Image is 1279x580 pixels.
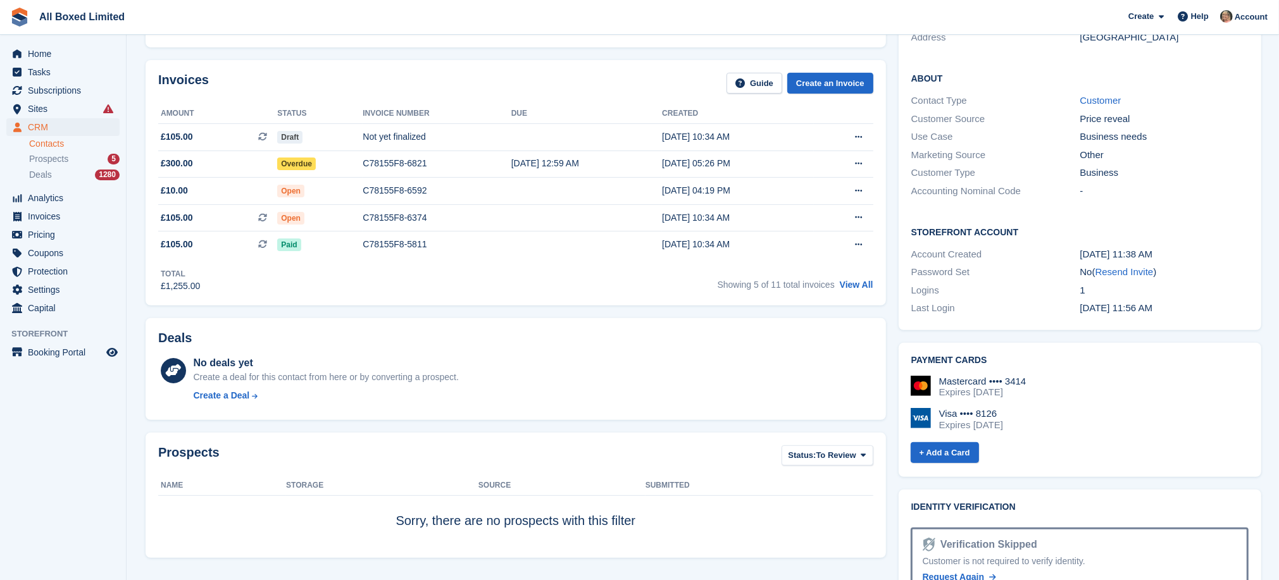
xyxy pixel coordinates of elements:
h2: Deals [158,331,192,345]
span: Paid [277,238,301,251]
div: [DATE] 10:34 AM [662,211,814,225]
div: Expires [DATE] [939,386,1026,398]
div: 5 [108,154,120,164]
span: CRM [28,118,104,136]
span: £105.00 [161,130,193,144]
div: C78155F8-6821 [363,157,511,170]
th: Status [277,104,363,124]
span: Deals [29,169,52,181]
div: Create a Deal [194,389,250,402]
div: Total [161,268,200,280]
div: Other [1080,148,1249,163]
div: No deals yet [194,355,459,371]
img: Visa Logo [911,408,931,428]
div: C78155F8-6374 [363,211,511,225]
span: Capital [28,299,104,317]
th: Submitted [646,476,873,496]
div: [GEOGRAPHIC_DATA] [1080,30,1249,45]
div: Price reveal [1080,112,1249,126]
span: Invoices [28,207,104,225]
div: 1 [1080,283,1249,298]
div: [DATE] 12:59 AM [511,157,662,170]
div: Account Created [911,247,1080,262]
span: Subscriptions [28,82,104,99]
a: menu [6,343,120,361]
span: Account [1235,11,1268,23]
img: Identity Verification Ready [923,538,935,552]
span: £105.00 [161,238,193,251]
span: Draft [277,131,303,144]
span: Settings [28,281,104,299]
a: menu [6,100,120,118]
span: £105.00 [161,211,193,225]
div: Contact Type [911,94,1080,108]
a: menu [6,189,120,207]
img: stora-icon-8386f47178a22dfd0bd8f6a31ec36ba5ce8667c1dd55bd0f319d3a0aa187defe.svg [10,8,29,27]
div: [DATE] 10:34 AM [662,130,814,144]
span: Create [1128,10,1154,23]
a: menu [6,299,120,317]
a: menu [6,63,120,81]
a: + Add a Card [911,442,979,463]
a: View All [840,280,873,290]
div: Mastercard •••• 3414 [939,376,1026,387]
div: Expires [DATE] [939,419,1003,431]
a: menu [6,262,120,280]
th: Created [662,104,814,124]
span: Prospects [29,153,68,165]
div: [DATE] 05:26 PM [662,157,814,170]
div: Marketing Source [911,148,1080,163]
div: [DATE] 04:19 PM [662,184,814,197]
div: 1280 [95,170,120,180]
span: Open [277,212,304,225]
a: Prospects 5 [29,152,120,166]
th: Amount [158,104,277,124]
a: menu [6,244,120,262]
div: Verification Skipped [935,537,1037,552]
div: Business needs [1080,130,1249,144]
span: Pricing [28,226,104,244]
span: Booking Portal [28,343,104,361]
h2: Payment cards [911,355,1249,366]
a: menu [6,226,120,244]
h2: Prospects [158,445,220,469]
h2: About [911,71,1249,84]
div: Customer Source [911,112,1080,126]
span: £10.00 [161,184,188,197]
span: ( ) [1092,266,1157,277]
a: Contacts [29,138,120,150]
th: Due [511,104,662,124]
div: Visa •••• 8126 [939,408,1003,419]
span: Protection [28,262,104,280]
span: £300.00 [161,157,193,170]
div: Last Login [911,301,1080,316]
a: menu [6,82,120,99]
h2: Storefront Account [911,225,1249,238]
span: Showing 5 of 11 total invoices [718,280,835,290]
div: Customer Type [911,166,1080,180]
a: Deals 1280 [29,168,120,182]
span: Home [28,45,104,63]
div: £1,255.00 [161,280,200,293]
a: Create an Invoice [787,73,873,94]
a: Create a Deal [194,389,459,402]
a: All Boxed Limited [34,6,130,27]
a: Guide [727,73,782,94]
div: Business [1080,166,1249,180]
div: Address [911,30,1080,45]
span: Overdue [277,157,316,170]
div: C78155F8-5811 [363,238,511,251]
span: Status: [789,449,816,462]
a: menu [6,118,120,136]
div: No [1080,265,1249,280]
a: Customer [1080,95,1121,106]
span: Tasks [28,63,104,81]
span: Sites [28,100,104,118]
th: Name [158,476,286,496]
a: menu [6,281,120,299]
div: Not yet finalized [363,130,511,144]
div: Customer is not required to verify identity. [923,555,1237,568]
span: Analytics [28,189,104,207]
a: Preview store [104,345,120,360]
img: Sandie Mills [1220,10,1233,23]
